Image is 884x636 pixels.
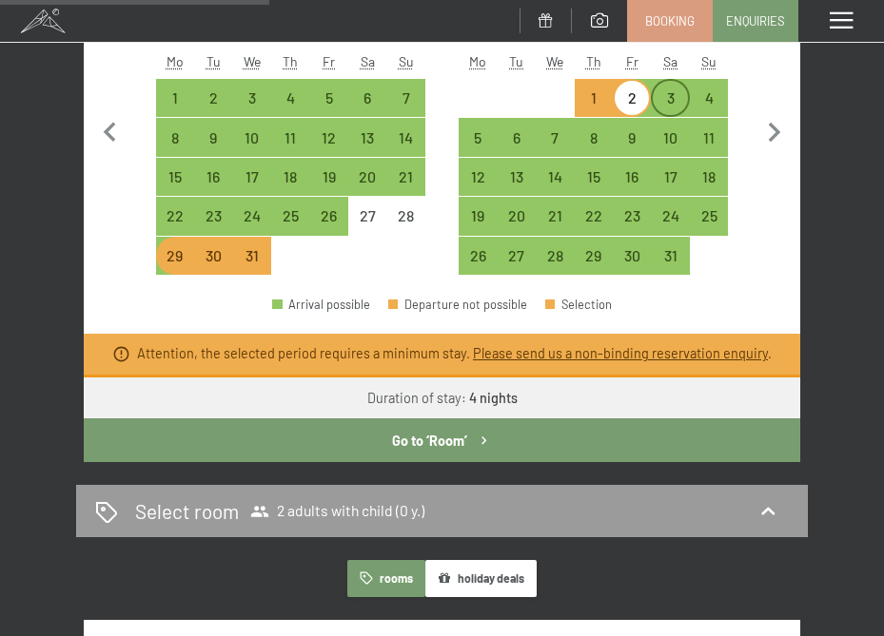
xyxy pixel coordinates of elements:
[498,158,536,196] div: Arrival possible
[273,208,307,242] div: 25
[84,418,800,462] button: Go to ‘Room’
[651,237,689,275] div: Sat Jan 31 2026
[388,299,527,311] div: Departure not possible
[194,197,232,235] div: Arrival possible
[367,389,518,408] div: Duration of stay:
[459,197,497,235] div: Mon Jan 19 2026
[577,208,611,242] div: 22
[628,1,712,41] a: Booking
[536,158,574,196] div: Wed Jan 14 2026
[613,237,651,275] div: Fri Jan 30 2026
[613,118,651,156] div: Fri Jan 09 2026
[309,158,347,196] div: Fri Dec 19 2025
[309,197,347,235] div: Fri Dec 26 2025
[233,158,271,196] div: Arrival possible
[156,158,194,196] div: Mon Dec 15 2025
[386,197,424,235] div: Sun Dec 28 2025
[536,237,574,275] div: Arrival possible
[690,197,728,235] div: Sun Jan 25 2026
[309,79,347,117] div: Fri Dec 05 2025
[459,237,497,275] div: Mon Jan 26 2026
[348,118,386,156] div: Arrival possible
[194,237,232,275] div: Arrival not possible
[350,169,384,203] div: 20
[399,53,414,69] abbr: Sunday
[135,497,239,525] h2: Select room
[498,197,536,235] div: Arrival possible
[347,560,424,597] button: rooms
[309,118,347,156] div: Arrival possible
[272,299,370,311] div: Arrival possible
[701,53,717,69] abbr: Sunday
[545,299,612,311] div: Selection
[615,130,649,164] div: 9
[167,53,184,69] abbr: Monday
[388,90,422,125] div: 7
[461,130,495,164] div: 5
[156,79,194,117] div: Mon Dec 01 2025
[690,158,728,196] div: Sun Jan 18 2026
[158,130,192,164] div: 8
[311,169,345,203] div: 19
[653,208,687,242] div: 24
[626,53,638,69] abbr: Friday
[196,130,230,164] div: 9
[348,158,386,196] div: Sat Dec 20 2025
[386,79,424,117] div: Arrival possible
[613,197,651,235] div: Fri Jan 23 2026
[577,169,611,203] div: 15
[235,90,269,125] div: 3
[692,169,726,203] div: 18
[348,197,386,235] div: Sat Dec 27 2025
[500,208,534,242] div: 20
[690,79,728,117] div: Sun Jan 04 2026
[538,248,572,282] div: 28
[536,237,574,275] div: Wed Jan 28 2026
[577,90,611,125] div: 1
[158,90,192,125] div: 1
[651,158,689,196] div: Arrival possible
[348,118,386,156] div: Sat Dec 13 2025
[311,90,345,125] div: 5
[651,158,689,196] div: Sat Jan 17 2026
[690,158,728,196] div: Arrival possible
[137,344,772,363] div: Attention, the selected period requires a minimum stay. .
[386,118,424,156] div: Sun Dec 14 2025
[386,197,424,235] div: Arrival not possible
[156,197,194,235] div: Mon Dec 22 2025
[714,1,797,41] a: Enquiries
[271,197,309,235] div: Thu Dec 25 2025
[250,502,424,521] span: 2 adults with child (0 y.)
[283,53,298,69] abbr: Thursday
[459,158,497,196] div: Arrival possible
[309,118,347,156] div: Fri Dec 12 2025
[235,248,269,282] div: 31
[194,237,232,275] div: Tue Dec 30 2025
[348,197,386,235] div: Arrival not possible
[615,169,649,203] div: 16
[498,237,536,275] div: Arrival possible
[388,208,422,242] div: 28
[350,208,384,242] div: 27
[498,118,536,156] div: Arrival possible
[194,79,232,117] div: Arrival possible
[536,118,574,156] div: Arrival possible
[575,79,613,117] div: Thu Jan 01 2026
[613,158,651,196] div: Arrival possible
[498,118,536,156] div: Tue Jan 06 2026
[461,248,495,282] div: 26
[498,197,536,235] div: Tue Jan 20 2026
[233,237,271,275] div: Arrival not possible
[690,79,728,117] div: Arrival possible
[538,130,572,164] div: 7
[311,130,345,164] div: 12
[196,208,230,242] div: 23
[651,197,689,235] div: Arrival possible
[692,208,726,242] div: 25
[653,169,687,203] div: 17
[425,560,537,597] button: holiday deals
[575,118,613,156] div: Thu Jan 08 2026
[323,53,335,69] abbr: Friday
[196,248,230,282] div: 30
[690,197,728,235] div: Arrival possible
